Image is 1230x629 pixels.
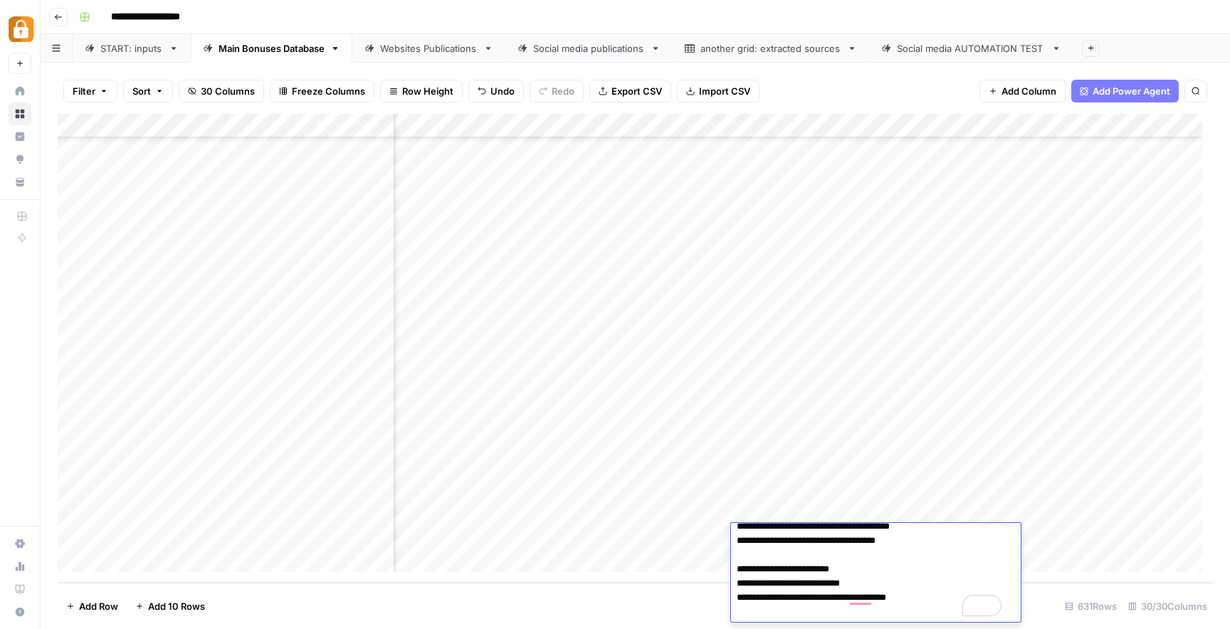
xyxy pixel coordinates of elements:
span: Redo [552,84,574,98]
a: Social media AUTOMATION TEST [869,34,1073,63]
span: Freeze Columns [292,84,365,98]
button: Add Power Agent [1071,80,1179,102]
a: Learning Hub [9,578,31,601]
a: START: inputs [73,34,191,63]
button: Undo [468,80,524,102]
button: Export CSV [589,80,671,102]
span: Filter [73,84,95,98]
div: another grid: extracted sources [700,41,841,55]
span: Row Height [402,84,453,98]
a: Main Bonuses Database [191,34,352,63]
a: Social media publications [505,34,673,63]
button: Freeze Columns [270,80,374,102]
span: Sort [132,84,151,98]
span: Import CSV [699,84,750,98]
div: 631 Rows [1059,595,1123,618]
div: Social media publications [533,41,645,55]
a: Insights [9,125,31,148]
button: Sort [123,80,173,102]
a: Browse [9,102,31,125]
a: Your Data [9,171,31,194]
button: Help + Support [9,601,31,623]
button: Filter [63,80,117,102]
button: Import CSV [677,80,759,102]
button: Add 10 Rows [127,595,214,618]
img: Adzz Logo [9,16,34,42]
a: Websites Publications [352,34,505,63]
div: Websites Publications [380,41,478,55]
span: Add Row [79,599,118,613]
a: Settings [9,532,31,555]
span: Add Power Agent [1093,84,1170,98]
a: Home [9,80,31,102]
a: Opportunities [9,148,31,171]
span: Undo [490,84,515,98]
span: Add Column [1002,84,1056,98]
div: START: inputs [100,41,163,55]
span: 30 Columns [201,84,255,98]
button: 30 Columns [179,80,264,102]
div: 30/30 Columns [1123,595,1213,618]
div: Social media AUTOMATION TEST [897,41,1046,55]
button: Add Row [58,595,127,618]
div: Main Bonuses Database [219,41,325,55]
button: Add Column [979,80,1066,102]
span: Export CSV [611,84,662,98]
button: Workspace: Adzz [9,11,31,47]
button: Row Height [380,80,463,102]
a: another grid: extracted sources [673,34,869,63]
button: Redo [530,80,584,102]
a: Usage [9,555,31,578]
span: Add 10 Rows [148,599,205,613]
